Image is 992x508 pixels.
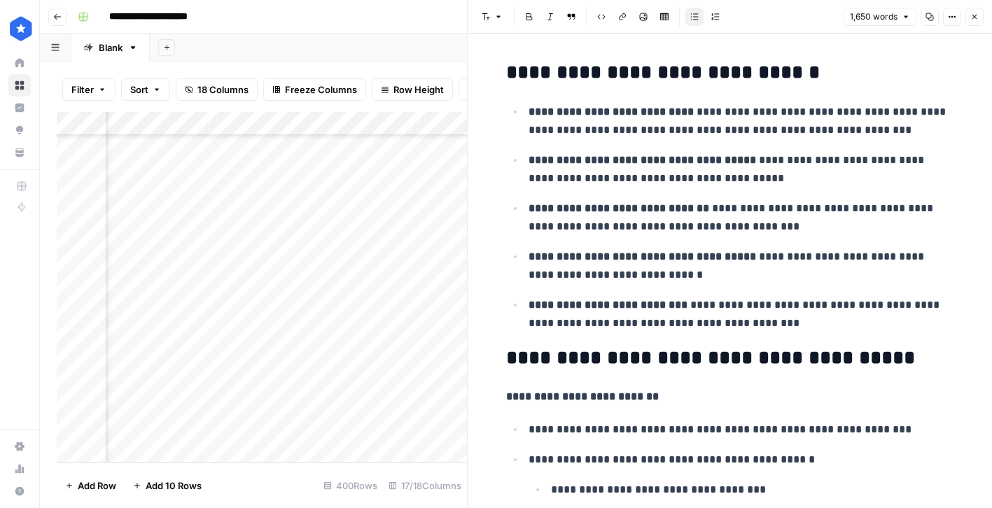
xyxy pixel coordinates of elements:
[318,474,383,497] div: 400 Rows
[8,11,31,46] button: Workspace: ConsumerAffairs
[62,78,116,101] button: Filter
[393,83,444,97] span: Row Height
[844,8,916,26] button: 1,650 words
[8,480,31,502] button: Help + Support
[78,479,116,493] span: Add Row
[8,119,31,141] a: Opportunities
[8,435,31,458] a: Settings
[8,458,31,480] a: Usage
[57,474,125,497] button: Add Row
[8,52,31,74] a: Home
[71,34,150,62] a: Blank
[176,78,258,101] button: 18 Columns
[8,74,31,97] a: Browse
[125,474,210,497] button: Add 10 Rows
[8,97,31,119] a: Insights
[263,78,366,101] button: Freeze Columns
[197,83,249,97] span: 18 Columns
[285,83,357,97] span: Freeze Columns
[130,83,148,97] span: Sort
[8,141,31,164] a: Your Data
[372,78,453,101] button: Row Height
[71,83,94,97] span: Filter
[146,479,202,493] span: Add 10 Rows
[850,10,897,23] span: 1,650 words
[8,16,34,41] img: ConsumerAffairs Logo
[383,474,467,497] div: 17/18 Columns
[99,41,123,55] div: Blank
[121,78,170,101] button: Sort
